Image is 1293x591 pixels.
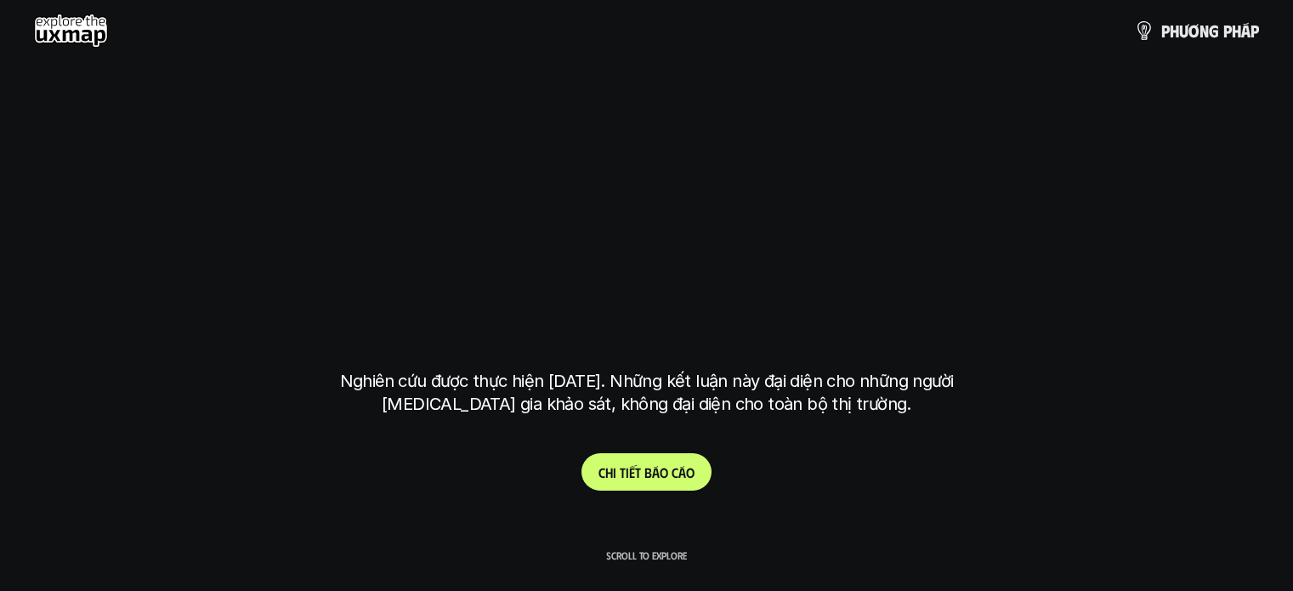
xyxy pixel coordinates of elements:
span: p [1223,21,1232,40]
span: c [672,464,678,480]
span: g [1209,21,1219,40]
span: p [1161,21,1170,40]
span: h [1170,21,1179,40]
span: C [598,464,605,480]
a: Chitiếtbáocáo [581,453,712,491]
h1: tại [GEOGRAPHIC_DATA] [343,281,950,353]
span: ơ [1188,21,1199,40]
span: h [1232,21,1241,40]
p: Nghiên cứu được thực hiện [DATE]. Những kết luận này đại diện cho những người [MEDICAL_DATA] gia ... [328,370,966,416]
h6: Kết quả nghiên cứu [588,105,717,125]
span: o [660,464,668,480]
span: á [678,464,686,480]
span: i [613,464,616,480]
span: h [605,464,613,480]
span: t [635,464,641,480]
span: á [1241,21,1250,40]
p: Scroll to explore [606,549,687,561]
a: phươngpháp [1134,14,1259,48]
span: ế [629,464,635,480]
span: á [652,464,660,480]
span: o [686,464,695,480]
span: b [644,464,652,480]
span: p [1250,21,1259,40]
span: i [626,464,629,480]
span: n [1199,21,1209,40]
h1: phạm vi công việc của [337,147,957,219]
span: ư [1179,21,1188,40]
span: t [620,464,626,480]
